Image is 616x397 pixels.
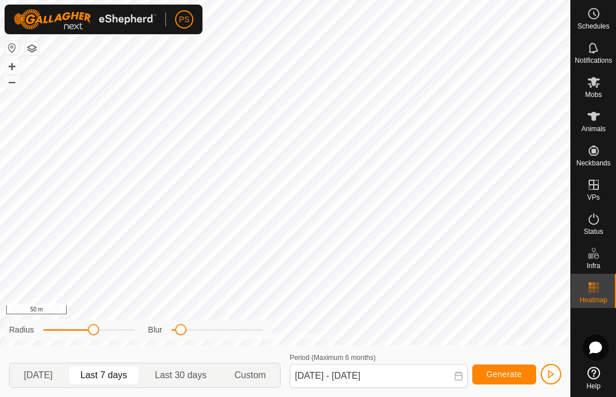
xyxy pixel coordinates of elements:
span: Last 7 days [80,368,127,382]
button: + [5,60,19,74]
span: Generate [487,370,522,379]
span: Mobs [585,91,602,98]
span: Custom [234,368,266,382]
button: Map Layers [25,42,39,55]
a: Help [571,362,616,394]
span: Heatmap [579,297,607,303]
button: – [5,75,19,88]
span: Animals [581,125,606,132]
span: Infra [586,262,600,269]
a: Contact Us [297,331,330,341]
span: VPs [587,194,599,201]
img: Gallagher Logo [14,9,156,30]
span: [DATE] [24,368,52,382]
button: Reset Map [5,41,19,55]
a: Privacy Policy [240,331,283,341]
span: Last 30 days [155,368,207,382]
span: Notifications [575,57,612,64]
label: Period (Maximum 6 months) [290,354,376,362]
span: Neckbands [576,160,610,167]
span: Schedules [577,23,609,30]
label: Blur [148,324,163,336]
span: Status [583,228,603,235]
label: Radius [9,324,34,336]
button: Generate [472,364,536,384]
span: Help [586,383,601,390]
span: PS [179,14,190,26]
